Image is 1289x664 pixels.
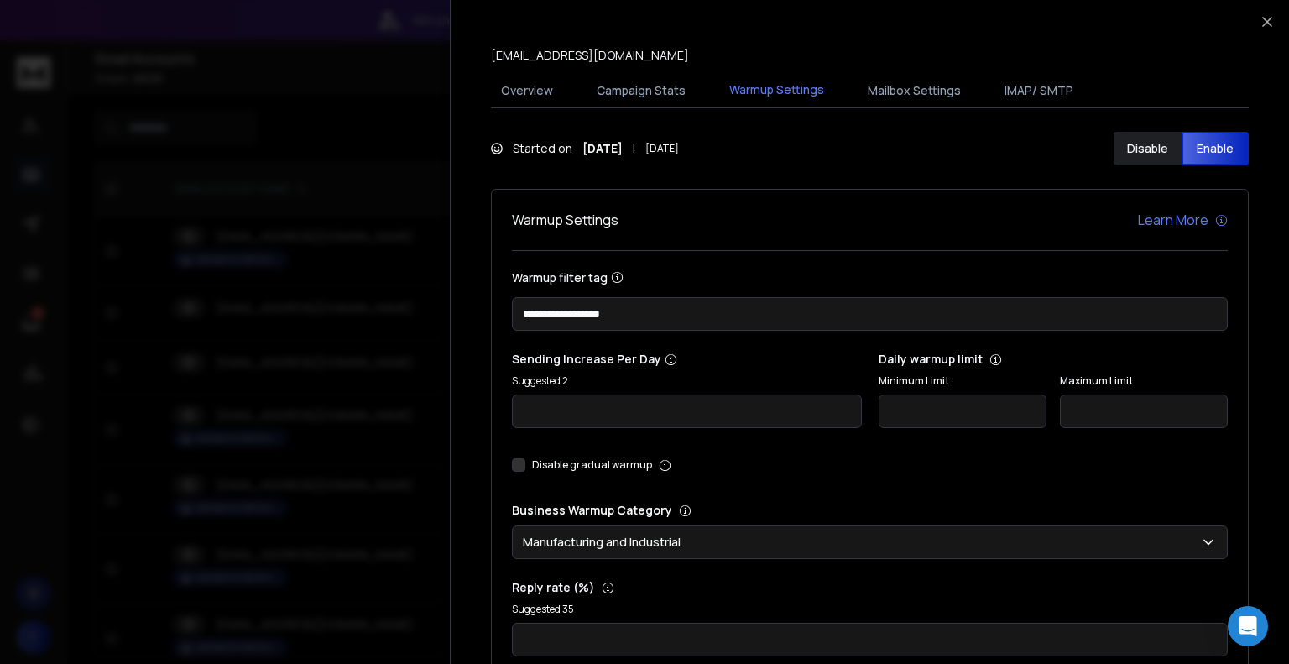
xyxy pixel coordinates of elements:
p: Manufacturing and Industrial [523,534,687,551]
p: Sending Increase Per Day [512,351,862,368]
div: Started on [491,140,679,157]
label: Disable gradual warmup [532,458,652,472]
p: Suggested 35 [512,603,1228,616]
button: Enable [1182,132,1250,165]
button: Overview [491,72,563,109]
label: Maximum Limit [1060,374,1228,388]
p: Suggested 2 [512,374,862,388]
strong: [DATE] [582,140,623,157]
p: Daily warmup limit [879,351,1229,368]
h1: Warmup Settings [512,210,618,230]
p: [EMAIL_ADDRESS][DOMAIN_NAME] [491,47,689,64]
button: Mailbox Settings [858,72,971,109]
button: DisableEnable [1114,132,1249,165]
button: Warmup Settings [719,71,834,110]
span: [DATE] [645,142,679,155]
div: Open Intercom Messenger [1228,606,1268,646]
label: Warmup filter tag [512,271,1228,284]
button: Campaign Stats [587,72,696,109]
p: Reply rate (%) [512,579,1228,596]
label: Minimum Limit [879,374,1046,388]
button: Disable [1114,132,1182,165]
span: | [633,140,635,157]
button: IMAP/ SMTP [994,72,1083,109]
a: Learn More [1138,210,1228,230]
p: Business Warmup Category [512,502,1228,519]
